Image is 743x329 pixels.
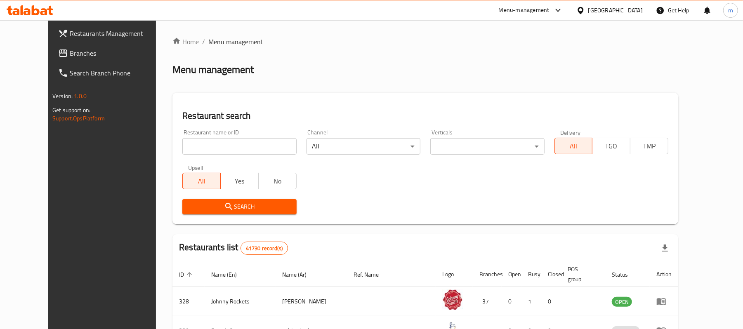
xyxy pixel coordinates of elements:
[186,175,217,187] span: All
[241,242,288,255] div: Total records count
[430,138,544,155] div: ​
[52,113,105,124] a: Support.OpsPlatform
[188,164,203,170] label: Upsell
[568,264,595,284] span: POS group
[541,287,561,316] td: 0
[179,241,288,255] h2: Restaurants list
[502,287,521,316] td: 0
[52,105,90,115] span: Get support on:
[276,287,347,316] td: [PERSON_NAME]
[52,91,73,101] span: Version:
[172,37,678,47] nav: breadcrumb
[630,138,668,154] button: TMP
[220,173,259,189] button: Yes
[202,37,205,47] li: /
[521,262,541,287] th: Busy
[205,287,276,316] td: Johnny Rockets
[70,28,166,38] span: Restaurants Management
[634,140,665,152] span: TMP
[473,287,502,316] td: 37
[224,175,255,187] span: Yes
[52,63,172,83] a: Search Branch Phone
[182,173,221,189] button: All
[473,262,502,287] th: Branches
[436,262,473,287] th: Logo
[655,238,675,258] div: Export file
[592,138,630,154] button: TGO
[588,6,643,15] div: [GEOGRAPHIC_DATA]
[189,202,290,212] span: Search
[70,68,166,78] span: Search Branch Phone
[499,5,550,15] div: Menu-management
[172,287,205,316] td: 328
[241,244,288,252] span: 41730 record(s)
[650,262,678,287] th: Action
[182,110,668,122] h2: Restaurant search
[74,91,87,101] span: 1.0.0
[208,37,263,47] span: Menu management
[354,270,390,280] span: Ref. Name
[442,289,463,310] img: Johnny Rockets
[612,270,639,280] span: Status
[70,48,166,58] span: Branches
[52,23,172,43] a: Restaurants Management
[182,138,296,155] input: Search for restaurant name or ID..
[52,43,172,63] a: Branches
[179,270,195,280] span: ID
[172,37,199,47] a: Home
[307,138,420,155] div: All
[282,270,317,280] span: Name (Ar)
[541,262,561,287] th: Closed
[521,287,541,316] td: 1
[596,140,627,152] span: TGO
[558,140,590,152] span: All
[612,297,632,307] span: OPEN
[612,297,632,307] div: OPEN
[172,63,254,76] h2: Menu management
[554,138,593,154] button: All
[560,129,581,135] label: Delivery
[258,173,297,189] button: No
[262,175,293,187] span: No
[728,6,733,15] span: m
[656,296,672,306] div: Menu
[502,262,521,287] th: Open
[211,270,248,280] span: Name (En)
[182,199,296,214] button: Search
